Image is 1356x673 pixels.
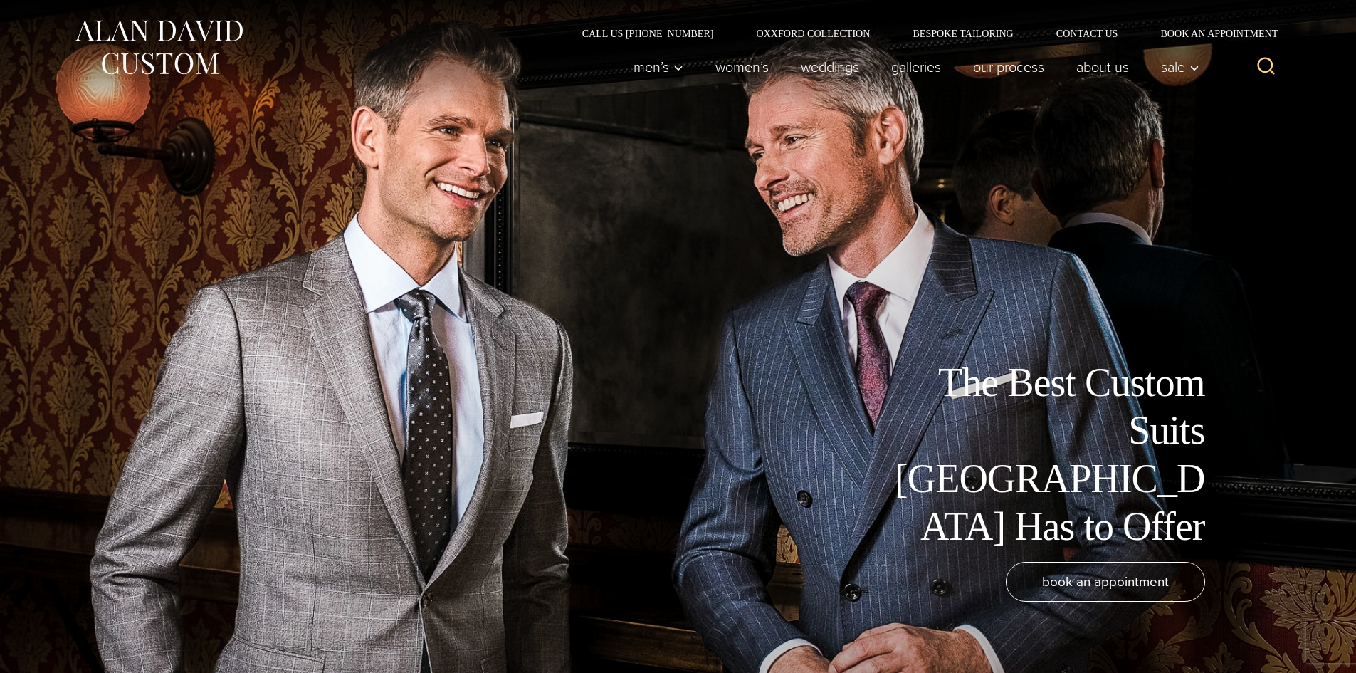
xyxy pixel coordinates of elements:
[784,53,875,81] a: weddings
[891,28,1034,38] a: Bespoke Tailoring
[1249,50,1283,84] button: View Search Form
[561,28,1283,38] nav: Secondary Navigation
[1042,571,1169,592] span: book an appointment
[617,53,1207,81] nav: Primary Navigation
[699,53,784,81] a: Women’s
[1006,562,1205,602] a: book an appointment
[1161,60,1199,74] span: Sale
[561,28,735,38] a: Call Us [PHONE_NUMBER]
[1035,28,1140,38] a: Contact Us
[875,53,957,81] a: Galleries
[1060,53,1145,81] a: About Us
[957,53,1060,81] a: Our Process
[634,60,683,74] span: Men’s
[1139,28,1283,38] a: Book an Appointment
[885,359,1205,551] h1: The Best Custom Suits [GEOGRAPHIC_DATA] Has to Offer
[73,16,244,79] img: Alan David Custom
[735,28,891,38] a: Oxxford Collection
